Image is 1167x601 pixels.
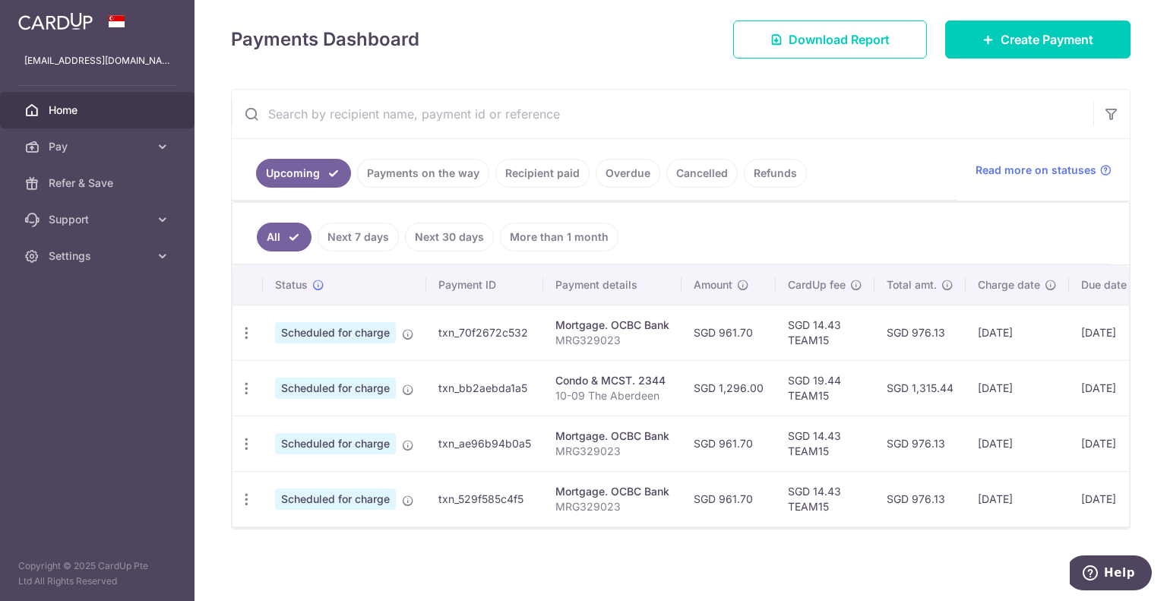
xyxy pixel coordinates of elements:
td: txn_70f2672c532 [426,305,543,360]
div: Mortgage. OCBC Bank [555,318,669,333]
a: Cancelled [666,159,738,188]
input: Search by recipient name, payment id or reference [232,90,1093,138]
td: [DATE] [966,416,1069,471]
td: SGD 976.13 [874,305,966,360]
td: SGD 961.70 [682,416,776,471]
td: SGD 14.43 TEAM15 [776,471,874,527]
td: [DATE] [966,305,1069,360]
td: txn_ae96b94b0a5 [426,416,543,471]
a: Next 30 days [405,223,494,251]
a: Refunds [744,159,807,188]
a: Next 7 days [318,223,399,251]
td: SGD 14.43 TEAM15 [776,305,874,360]
td: [DATE] [966,360,1069,416]
td: [DATE] [1069,305,1156,360]
a: Recipient paid [495,159,590,188]
a: Payments on the way [357,159,489,188]
a: All [257,223,312,251]
span: Total amt. [887,277,937,293]
span: Scheduled for charge [275,378,396,399]
td: txn_bb2aebda1a5 [426,360,543,416]
p: MRG329023 [555,333,669,348]
div: Mortgage. OCBC Bank [555,429,669,444]
span: Support [49,212,149,227]
th: Payment details [543,265,682,305]
a: Read more on statuses [976,163,1112,178]
a: Download Report [733,21,927,59]
td: [DATE] [966,471,1069,527]
span: CardUp fee [788,277,846,293]
img: CardUp [18,12,93,30]
span: Status [275,277,308,293]
td: SGD 976.13 [874,416,966,471]
td: SGD 19.44 TEAM15 [776,360,874,416]
td: SGD 1,315.44 [874,360,966,416]
span: Home [49,103,149,118]
td: SGD 1,296.00 [682,360,776,416]
td: [DATE] [1069,471,1156,527]
span: Due date [1081,277,1127,293]
p: 10-09 The Aberdeen [555,388,669,403]
td: txn_529f585c4f5 [426,471,543,527]
td: [DATE] [1069,416,1156,471]
span: Download Report [789,30,890,49]
iframe: Opens a widget where you can find more information [1070,555,1152,593]
a: Overdue [596,159,660,188]
span: Create Payment [1001,30,1093,49]
a: Upcoming [256,159,351,188]
td: SGD 961.70 [682,305,776,360]
div: Condo & MCST. 2344 [555,373,669,388]
td: SGD 961.70 [682,471,776,527]
span: Charge date [978,277,1040,293]
td: SGD 14.43 TEAM15 [776,416,874,471]
span: Settings [49,248,149,264]
span: Scheduled for charge [275,322,396,343]
span: Pay [49,139,149,154]
span: Scheduled for charge [275,433,396,454]
span: Read more on statuses [976,163,1096,178]
td: [DATE] [1069,360,1156,416]
p: MRG329023 [555,499,669,514]
th: Payment ID [426,265,543,305]
p: [EMAIL_ADDRESS][DOMAIN_NAME] [24,53,170,68]
td: SGD 976.13 [874,471,966,527]
span: Amount [694,277,732,293]
h4: Payments Dashboard [231,26,419,53]
a: Create Payment [945,21,1131,59]
span: Scheduled for charge [275,489,396,510]
span: Refer & Save [49,176,149,191]
p: MRG329023 [555,444,669,459]
div: Mortgage. OCBC Bank [555,484,669,499]
a: More than 1 month [500,223,618,251]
